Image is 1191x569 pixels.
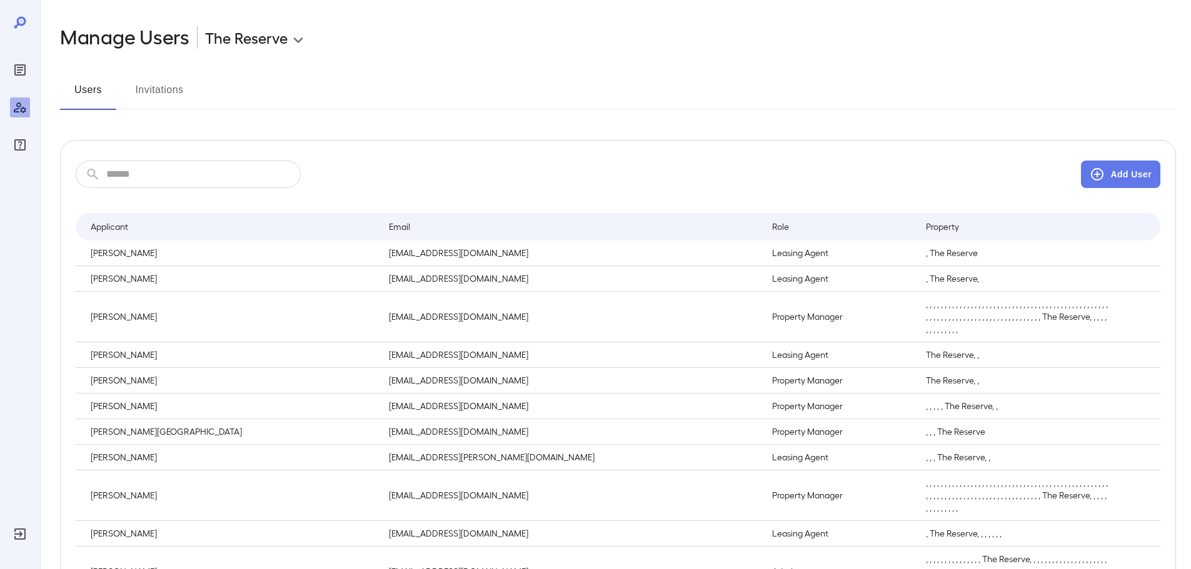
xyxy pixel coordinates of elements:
[379,213,762,240] th: Email
[1081,161,1160,188] button: Add User
[772,349,906,361] p: Leasing Agent
[389,310,752,323] p: [EMAIL_ADDRESS][DOMAIN_NAME]
[762,213,916,240] th: Role
[926,527,1108,540] p: , The Reserve, , , , , , ,
[10,135,30,155] div: FAQ
[91,374,369,387] p: [PERSON_NAME]
[772,451,906,463] p: Leasing Agent
[60,80,116,110] button: Users
[10,60,30,80] div: Reports
[772,272,906,285] p: Leasing Agent
[91,425,369,438] p: [PERSON_NAME][GEOGRAPHIC_DATA]
[91,400,369,412] p: [PERSON_NAME]
[91,247,369,259] p: [PERSON_NAME]
[91,527,369,540] p: [PERSON_NAME]
[91,272,369,285] p: [PERSON_NAME]
[91,349,369,361] p: [PERSON_NAME]
[91,451,369,463] p: [PERSON_NAME]
[60,25,189,50] h2: Manage Users
[926,374,1108,387] p: The Reserve, ,
[91,489,369,502] p: [PERSON_NAME]
[926,400,1108,412] p: , , , , , The Reserve, ,
[389,425,752,438] p: [EMAIL_ADDRESS][DOMAIN_NAME]
[10,524,30,544] div: Log Out
[389,272,752,285] p: [EMAIL_ADDRESS][DOMAIN_NAME]
[926,477,1108,514] p: , , , , , , , , , , , , , , , , , , , , , , , , , , , , , , , , , , , , , , , , , , , , , , , , ,...
[926,272,1108,285] p: , The Reserve,
[926,247,1108,259] p: , The Reserve
[926,298,1108,335] p: , , , , , , , , , , , , , , , , , , , , , , , , , , , , , , , , , , , , , , , , , , , , , , , , ,...
[131,80,188,110] button: Invitations
[389,374,752,387] p: [EMAIL_ADDRESS][DOMAIN_NAME]
[772,425,906,438] p: Property Manager
[926,451,1108,463] p: , , , The Reserve, ,
[10,97,30,117] div: Manage Users
[772,400,906,412] p: Property Manager
[772,247,906,259] p: Leasing Agent
[389,247,752,259] p: [EMAIL_ADDRESS][DOMAIN_NAME]
[916,213,1118,240] th: Property
[926,349,1108,361] p: The Reserve, ,
[772,310,906,323] p: Property Manager
[389,349,752,361] p: [EMAIL_ADDRESS][DOMAIN_NAME]
[389,527,752,540] p: [EMAIL_ADDRESS][DOMAIN_NAME]
[772,489,906,502] p: Property Manager
[389,451,752,463] p: [EMAIL_ADDRESS][PERSON_NAME][DOMAIN_NAME]
[772,527,906,540] p: Leasing Agent
[389,400,752,412] p: [EMAIL_ADDRESS][DOMAIN_NAME]
[926,425,1108,438] p: , , , The Reserve
[205,27,288,47] p: The Reserve
[389,489,752,502] p: [EMAIL_ADDRESS][DOMAIN_NAME]
[76,213,379,240] th: Applicant
[91,310,369,323] p: [PERSON_NAME]
[772,374,906,387] p: Property Manager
